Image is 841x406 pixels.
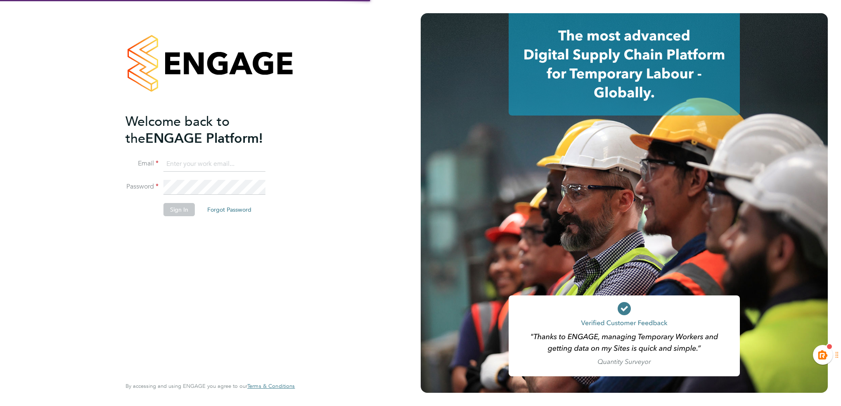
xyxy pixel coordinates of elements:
[163,157,265,172] input: Enter your work email...
[126,182,159,191] label: Password
[126,113,230,146] span: Welcome back to the
[247,383,295,389] a: Terms & Conditions
[163,203,195,216] button: Sign In
[126,113,287,147] h2: ENGAGE Platform!
[126,159,159,168] label: Email
[126,382,295,389] span: By accessing and using ENGAGE you agree to our
[201,203,258,216] button: Forgot Password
